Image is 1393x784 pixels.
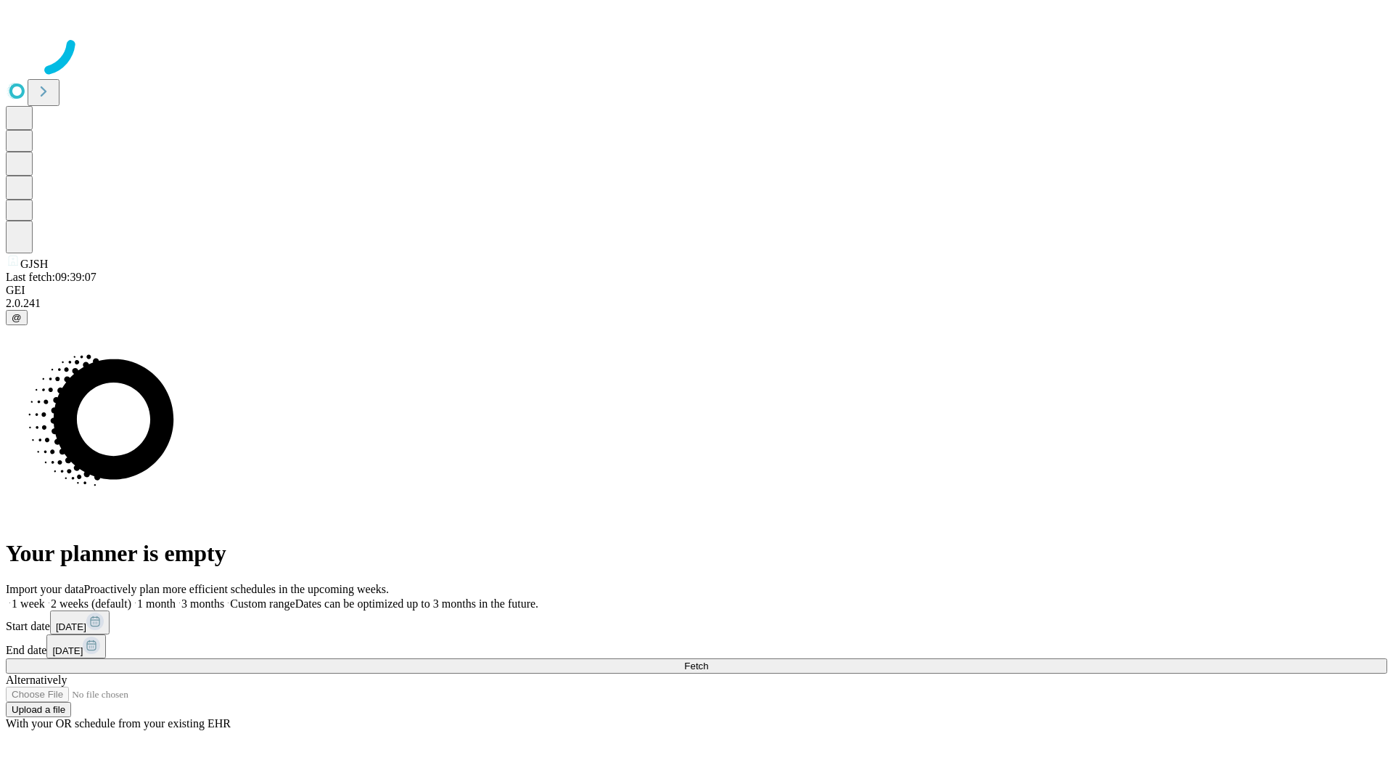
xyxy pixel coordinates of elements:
[20,258,48,270] span: GJSH
[6,717,231,730] span: With your OR schedule from your existing EHR
[6,611,1387,634] div: Start date
[6,271,96,283] span: Last fetch: 09:39:07
[137,597,176,610] span: 1 month
[50,611,110,634] button: [DATE]
[56,621,86,632] span: [DATE]
[6,702,71,717] button: Upload a file
[52,645,83,656] span: [DATE]
[181,597,224,610] span: 3 months
[295,597,538,610] span: Dates can be optimized up to 3 months in the future.
[84,583,389,595] span: Proactively plan more efficient schedules in the upcoming weeks.
[12,597,45,610] span: 1 week
[6,658,1387,674] button: Fetch
[6,634,1387,658] div: End date
[6,540,1387,567] h1: Your planner is empty
[6,674,67,686] span: Alternatively
[6,583,84,595] span: Import your data
[12,312,22,323] span: @
[684,661,708,671] span: Fetch
[51,597,131,610] span: 2 weeks (default)
[230,597,295,610] span: Custom range
[6,284,1387,297] div: GEI
[46,634,106,658] button: [DATE]
[6,297,1387,310] div: 2.0.241
[6,310,28,325] button: @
